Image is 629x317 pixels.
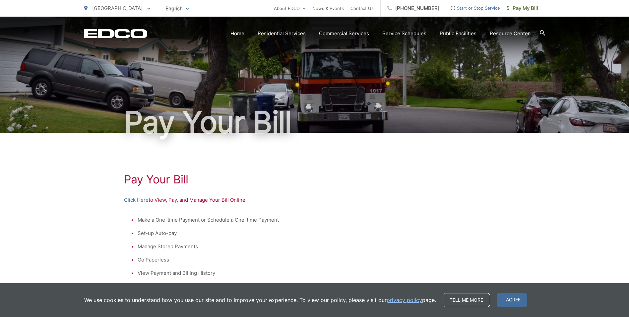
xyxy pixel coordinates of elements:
[350,4,374,12] a: Contact Us
[138,243,498,251] li: Manage Stored Payments
[443,293,490,307] a: Tell me more
[138,216,498,224] li: Make a One-time Payment or Schedule a One-time Payment
[124,196,505,204] p: to View, Pay, and Manage Your Bill Online
[312,4,344,12] a: News & Events
[387,296,422,304] a: privacy policy
[92,5,143,11] span: [GEOGRAPHIC_DATA]
[274,4,306,12] a: About EDCO
[138,229,498,237] li: Set-up Auto-pay
[160,3,194,14] span: English
[440,30,476,38] a: Public Facilities
[230,30,244,38] a: Home
[138,256,498,264] li: Go Paperless
[84,296,436,304] p: We use cookies to understand how you use our site and to improve your experience. To view our pol...
[84,29,147,38] a: EDCD logo. Return to the homepage.
[319,30,369,38] a: Commercial Services
[497,293,527,307] span: I agree
[490,30,530,38] a: Resource Center
[124,196,149,204] a: Click Here
[84,106,545,139] h1: Pay Your Bill
[138,269,498,277] li: View Payment and Billing History
[258,30,306,38] a: Residential Services
[382,30,426,38] a: Service Schedules
[507,4,538,12] span: Pay My Bill
[124,173,505,186] h1: Pay Your Bill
